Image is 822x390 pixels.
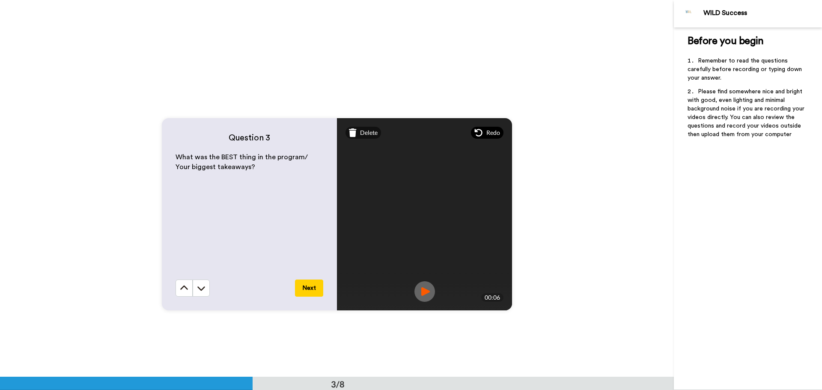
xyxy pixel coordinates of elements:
span: What was the BEST thing in the program/ Your biggest takeaways? [176,154,310,170]
div: Redo [471,127,503,139]
span: Delete [360,128,378,137]
span: Redo [486,128,500,137]
div: WILD Success [703,9,822,17]
div: Delete [345,127,381,139]
span: Before you begin [688,36,763,46]
div: 00:06 [481,293,503,302]
img: ic_record_play.svg [414,281,435,302]
span: Please find somewhere nice and bright with good, even lighting and minimal background noise if yo... [688,89,806,137]
div: 3/8 [317,378,358,390]
h4: Question 3 [176,132,323,144]
img: Profile Image [679,3,699,24]
button: Next [295,280,323,297]
span: Remember to read the questions carefully before recording or typing down your answer. [688,58,804,81]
